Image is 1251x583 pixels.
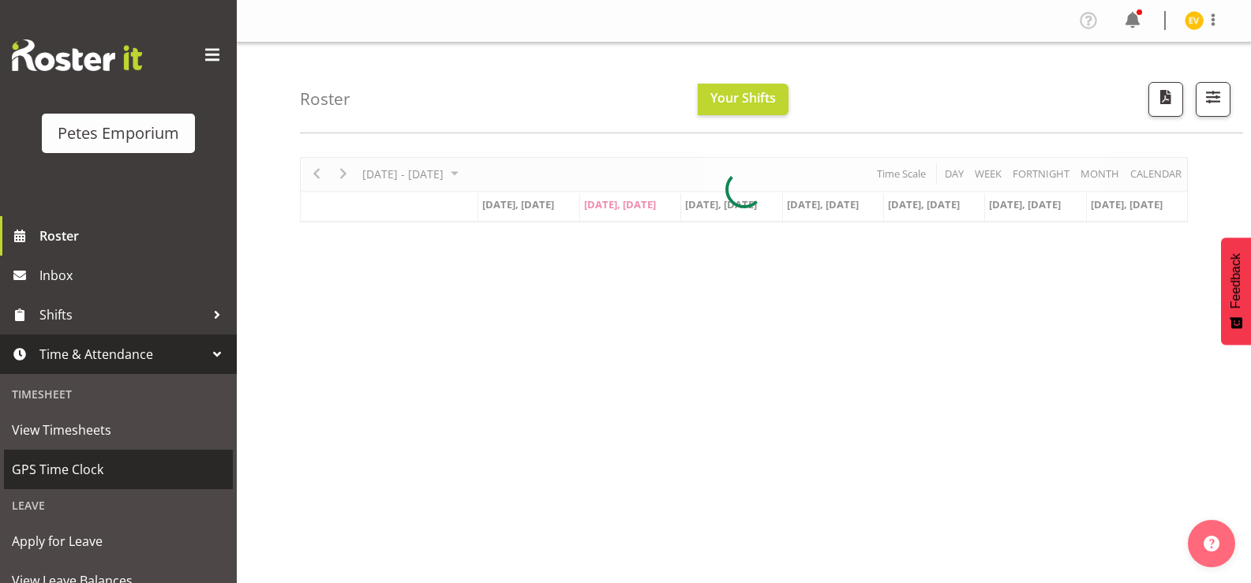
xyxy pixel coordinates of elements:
[4,521,233,561] a: Apply for Leave
[1148,82,1183,117] button: Download a PDF of the roster according to the set date range.
[1196,82,1230,117] button: Filter Shifts
[39,303,205,327] span: Shifts
[300,90,350,108] h4: Roster
[39,263,229,287] span: Inbox
[12,529,225,553] span: Apply for Leave
[1204,536,1219,551] img: help-xxl-2.png
[1221,237,1251,345] button: Feedback - Show survey
[4,378,233,410] div: Timesheet
[698,84,788,115] button: Your Shifts
[12,418,225,442] span: View Timesheets
[1185,11,1204,30] img: eva-vailini10223.jpg
[4,450,233,489] a: GPS Time Clock
[1229,253,1243,308] span: Feedback
[58,121,179,145] div: Petes Emporium
[12,458,225,481] span: GPS Time Clock
[710,89,776,107] span: Your Shifts
[4,410,233,450] a: View Timesheets
[39,224,229,248] span: Roster
[4,489,233,521] div: Leave
[39,342,205,366] span: Time & Attendance
[12,39,142,71] img: Rosterit website logo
